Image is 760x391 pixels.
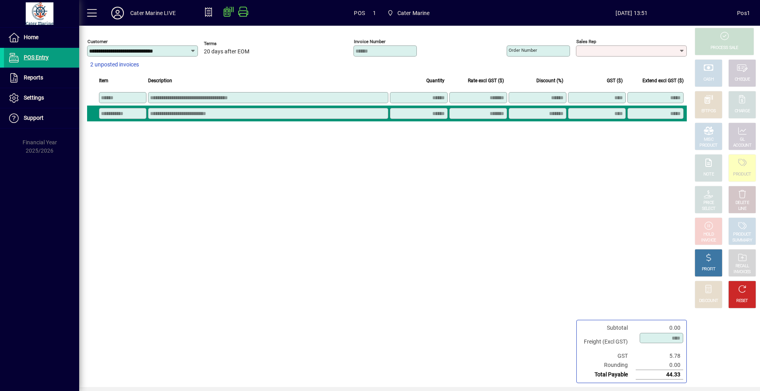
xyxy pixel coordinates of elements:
div: SUMMARY [732,238,752,244]
span: [DATE] 13:51 [526,7,737,19]
span: Description [148,76,172,85]
div: GL [740,137,745,143]
td: Freight (Excl GST) [580,332,636,351]
span: Item [99,76,108,85]
a: Reports [4,68,79,88]
span: Cater Marine [397,7,430,19]
button: 2 unposted invoices [87,58,142,72]
span: POS [354,7,365,19]
td: Total Payable [580,370,636,380]
span: 2 unposted invoices [90,60,139,69]
button: Profile [105,6,130,20]
div: PRODUCT [733,172,751,178]
span: Quantity [426,76,445,85]
span: Reports [24,74,43,81]
div: CHARGE [735,108,750,114]
td: Subtotal [580,323,636,332]
span: Terms [204,41,251,46]
div: DELETE [735,200,749,206]
div: PROFIT [702,266,715,272]
div: EFTPOS [701,108,716,114]
div: ACCOUNT [733,143,751,149]
td: 0.00 [636,323,683,332]
span: Rate excl GST ($) [468,76,504,85]
span: 1 [373,7,376,19]
span: Home [24,34,38,40]
span: Extend excl GST ($) [642,76,684,85]
div: Cater Marine LIVE [130,7,176,19]
div: Pos1 [737,7,750,19]
div: INVOICE [701,238,716,244]
div: CHEQUE [735,77,750,83]
td: 5.78 [636,351,683,361]
mat-label: Order number [509,47,537,53]
div: RESET [736,298,748,304]
div: RECALL [735,263,749,269]
div: CASH [703,77,714,83]
span: Discount (%) [536,76,563,85]
td: 0.00 [636,361,683,370]
div: PRODUCT [699,143,717,149]
div: MISC [704,137,713,143]
span: Settings [24,94,44,101]
div: PROCESS SALE [711,45,738,51]
div: NOTE [703,172,714,178]
td: Rounding [580,361,636,370]
div: LINE [738,206,746,212]
span: Cater Marine [384,6,433,20]
mat-label: Sales rep [576,39,596,44]
div: PRICE [703,200,714,206]
span: 20 days after EOM [204,49,249,55]
div: PRODUCT [733,232,751,238]
td: GST [580,351,636,361]
mat-label: Invoice number [354,39,386,44]
a: Support [4,108,79,128]
span: Support [24,115,44,121]
div: SELECT [702,206,716,212]
span: POS Entry [24,54,49,60]
a: Home [4,28,79,47]
a: Settings [4,88,79,108]
mat-label: Customer [87,39,108,44]
td: 44.33 [636,370,683,380]
div: DISCOUNT [699,298,718,304]
div: HOLD [703,232,714,238]
div: INVOICES [733,269,750,275]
